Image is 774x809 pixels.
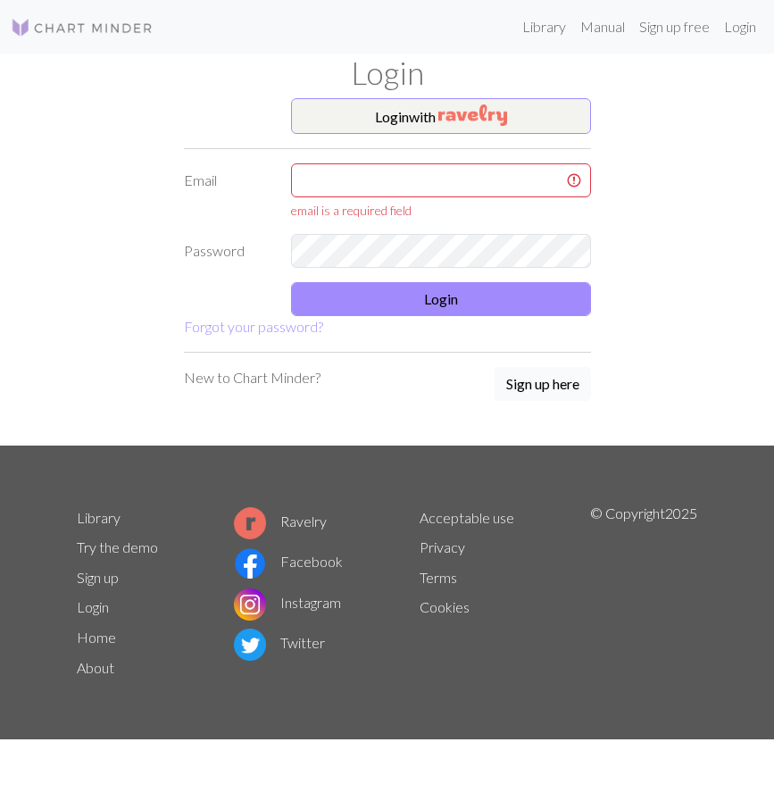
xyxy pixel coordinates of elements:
div: email is a required field [291,201,591,220]
a: Library [77,509,121,526]
img: Twitter logo [234,629,266,661]
button: Sign up here [495,367,591,401]
img: Ravelry logo [234,507,266,539]
a: Try the demo [77,538,158,555]
img: Instagram logo [234,588,266,621]
p: © Copyright 2025 [590,503,697,683]
a: Privacy [420,538,465,555]
a: Twitter [234,634,325,651]
img: Logo [11,17,154,38]
a: Sign up here [495,367,591,403]
a: About [77,659,114,676]
a: Sign up [77,569,119,586]
a: Facebook [234,553,343,570]
a: Login [77,598,109,615]
a: Acceptable use [420,509,514,526]
a: Ravelry [234,513,327,530]
a: Login [717,9,763,45]
a: Sign up free [632,9,717,45]
a: Library [515,9,573,45]
button: Loginwith [291,98,591,134]
img: Facebook logo [234,547,266,580]
h1: Login [66,54,709,91]
img: Ravelry [438,104,507,126]
a: Forgot your password? [184,318,323,335]
p: New to Chart Minder? [184,367,320,388]
label: Password [173,234,280,268]
label: Email [173,163,280,220]
a: Manual [573,9,632,45]
a: Cookies [420,598,470,615]
a: Home [77,629,116,646]
a: Instagram [234,594,341,611]
a: Terms [420,569,457,586]
button: Login [291,282,591,316]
